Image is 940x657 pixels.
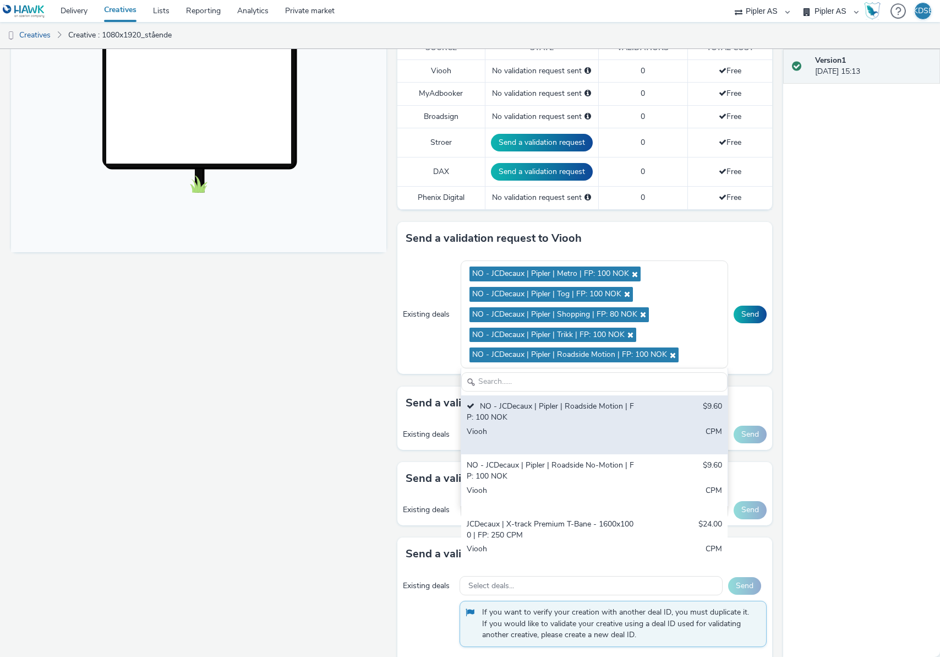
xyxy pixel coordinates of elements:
[864,2,885,20] a: Hawk Academy
[698,519,722,541] div: $24.00
[467,401,635,423] div: NO - JCDecaux | Pipler | Roadside Motion | FP: 100 NOK
[641,166,645,177] span: 0
[641,66,645,76] span: 0
[482,607,755,640] span: If you want to verify your creation with another deal ID, you must duplicate it. If you would lik...
[719,137,741,148] span: Free
[406,395,604,411] h3: Send a validation request to Broadsign
[815,55,931,78] div: [DATE] 15:13
[472,330,625,340] span: NO - JCDecaux | Pipler | Trikk | FP: 100 NOK
[641,111,645,122] span: 0
[397,128,485,158] td: Stroer
[641,137,645,148] span: 0
[719,166,741,177] span: Free
[491,88,593,99] div: No validation request sent
[403,504,455,515] div: Existing deals
[584,192,591,203] div: Please select a deal below and click on Send to send a validation request to Phenix Digital.
[467,426,635,449] div: Viooh
[584,111,591,122] div: Please select a deal below and click on Send to send a validation request to Broadsign.
[719,111,741,122] span: Free
[491,66,593,77] div: No validation request sent
[491,163,593,181] button: Send a validation request
[406,470,618,487] h3: Send a validation request to MyAdbooker
[468,582,514,591] span: Select deals...
[406,546,622,562] h3: Send a validation request to Phenix Digital
[719,66,741,76] span: Free
[864,2,881,20] img: Hawk Academy
[734,501,767,519] button: Send
[403,429,455,440] div: Existing deals
[913,3,933,19] div: KDSB
[641,88,645,99] span: 0
[3,4,45,18] img: undefined Logo
[491,192,593,203] div: No validation request sent
[397,83,485,105] td: MyAdbooker
[491,134,593,151] button: Send a validation request
[584,88,591,99] div: Please select a deal below and click on Send to send a validation request to MyAdbooker.
[706,426,722,449] div: CPM
[703,401,722,423] div: $9.60
[461,372,728,392] input: Search......
[406,230,582,247] h3: Send a validation request to Viooh
[472,290,621,299] span: NO - JCDecaux | Pipler | Tog | FP: 100 NOK
[397,187,485,209] td: Phenix Digital
[472,269,629,279] span: NO - JCDecaux | Pipler | Metro | FP: 100 NOK
[719,192,741,203] span: Free
[703,460,722,482] div: $9.60
[734,306,767,323] button: Send
[719,88,741,99] span: Free
[467,519,635,541] div: JCDecaux | X-track Premium T-Bane - 1600x1000 | FP: 250 CPM
[467,460,635,482] div: NO - JCDecaux | Pipler | Roadside No-Motion | FP: 100 NOK
[467,485,635,508] div: Viooh
[397,105,485,128] td: Broadsign
[472,310,637,319] span: NO - JCDecaux | Pipler | Shopping | FP: 80 NOK
[6,30,17,41] img: dooh
[584,66,591,77] div: Please select a deal below and click on Send to send a validation request to Viooh.
[815,55,846,66] strong: Version 1
[403,580,455,591] div: Existing deals
[491,111,593,122] div: No validation request sent
[734,426,767,443] button: Send
[706,485,722,508] div: CPM
[403,309,455,320] div: Existing deals
[397,158,485,187] td: DAX
[467,544,635,566] div: Viooh
[472,350,667,360] span: NO - JCDecaux | Pipler | Roadside Motion | FP: 100 NOK
[63,22,177,48] a: Creative : 1080x1920_stående
[728,577,761,595] button: Send
[706,544,722,566] div: CPM
[397,59,485,82] td: Viooh
[641,192,645,203] span: 0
